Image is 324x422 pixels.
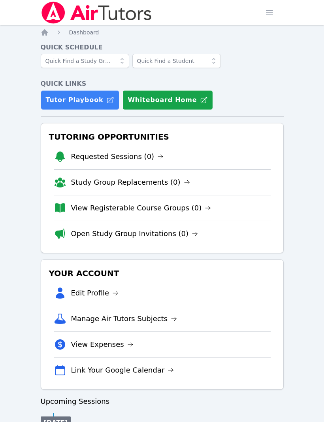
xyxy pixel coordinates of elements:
[41,79,284,89] h4: Quick Links
[71,202,211,214] a: View Registerable Course Groups (0)
[71,313,177,324] a: Manage Air Tutors Subjects
[71,177,190,188] a: Study Group Replacements (0)
[71,365,174,376] a: Link Your Google Calendar
[41,2,153,24] img: Air Tutors
[71,339,134,350] a: View Expenses
[41,90,120,110] a: Tutor Playbook
[122,90,213,110] button: Whiteboard Home
[71,151,164,162] a: Requested Sessions (0)
[71,288,119,299] a: Edit Profile
[47,266,277,280] h3: Your Account
[41,43,284,52] h4: Quick Schedule
[71,228,198,239] a: Open Study Group Invitations (0)
[132,54,221,68] input: Quick Find a Student
[41,396,284,407] h3: Upcoming Sessions
[41,54,129,68] input: Quick Find a Study Group
[69,29,99,36] span: Dashboard
[47,130,277,144] h3: Tutoring Opportunities
[41,28,284,36] nav: Breadcrumb
[69,28,99,36] a: Dashboard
